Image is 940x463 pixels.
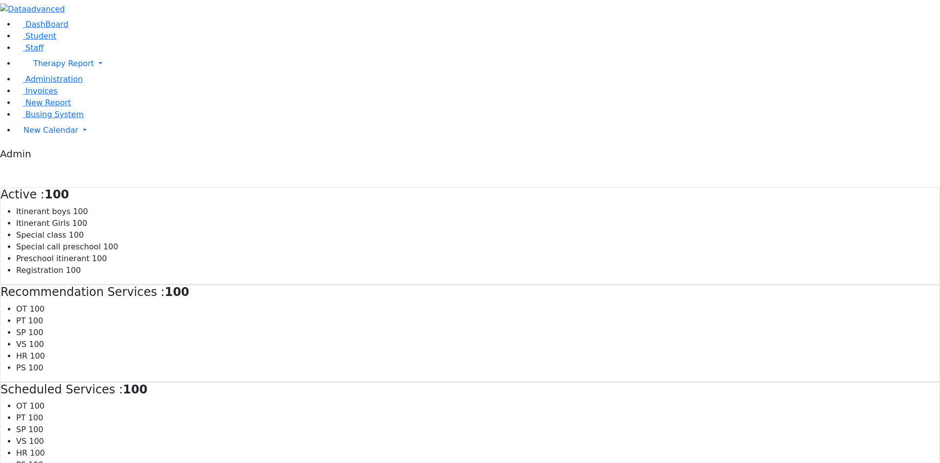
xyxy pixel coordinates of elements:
span: 100 [69,230,84,240]
a: DashBoard [16,20,69,29]
a: Therapy Report [16,54,940,73]
strong: 100 [123,383,147,396]
span: PT [16,316,25,325]
h4: Active : [0,188,940,202]
span: Administration [25,74,83,84]
span: DashBoard [25,20,69,29]
span: 100 [28,316,44,325]
span: 100 [28,328,44,337]
a: Invoices [16,86,58,96]
span: Special call preschool [16,242,101,251]
span: HR [16,351,27,361]
h4: Recommendation Services : [0,285,940,299]
span: OT [16,401,27,411]
span: Busing System [25,110,84,119]
a: Administration [16,74,83,84]
span: HR [16,448,27,458]
span: Invoices [25,86,58,96]
span: VS [16,340,26,349]
span: SP [16,425,26,434]
h4: Scheduled Services : [0,383,940,397]
span: OT [16,304,27,314]
span: PT [16,413,25,422]
span: Itinerant Girls [16,219,70,228]
span: 100 [29,437,44,446]
a: New Calendar [16,121,940,140]
a: Staff [16,43,44,52]
span: Staff [25,43,44,52]
span: 100 [73,207,88,216]
span: 100 [29,304,45,314]
span: 100 [28,413,44,422]
span: 100 [28,425,44,434]
span: New Calendar [23,125,78,135]
span: Itinerant boys [16,207,70,216]
span: 100 [28,363,44,372]
span: New Report [25,98,71,107]
span: 100 [29,401,45,411]
span: 100 [30,448,45,458]
span: Therapy Report [33,59,94,68]
span: 100 [66,266,81,275]
span: Registration [16,266,63,275]
a: Busing System [16,110,84,119]
span: PS [16,363,26,372]
span: VS [16,437,26,446]
span: Student [25,31,56,41]
span: SP [16,328,26,337]
span: Special class [16,230,66,240]
span: 100 [29,340,44,349]
span: 100 [72,219,88,228]
strong: 100 [164,285,189,299]
span: 100 [92,254,107,263]
a: Student [16,31,56,41]
a: New Report [16,98,71,107]
strong: 100 [45,188,69,201]
span: 100 [30,351,45,361]
span: Preschool itinerant [16,254,90,263]
span: 100 [103,242,118,251]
